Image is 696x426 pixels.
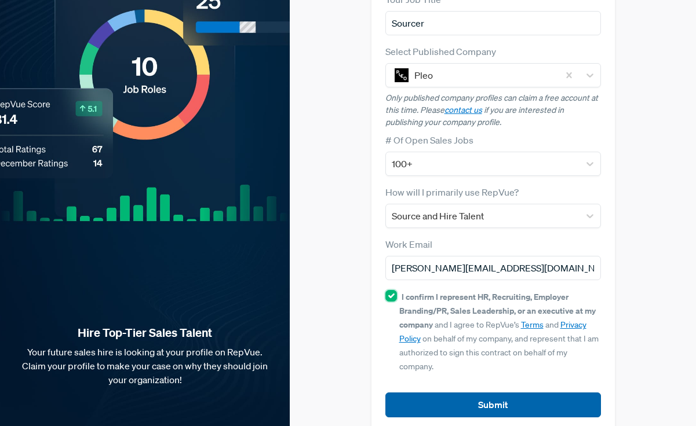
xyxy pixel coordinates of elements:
[521,319,544,330] a: Terms
[385,256,601,280] input: Email
[19,345,271,387] p: Your future sales hire is looking at your profile on RepVue. Claim your profile to make your case...
[385,237,432,251] label: Work Email
[19,325,271,340] strong: Hire Top-Tier Sales Talent
[395,68,409,82] img: Pleo
[385,133,473,147] label: # Of Open Sales Jobs
[399,291,596,330] strong: I confirm I represent HR, Recruiting, Employer Branding/PR, Sales Leadership, or an executive at ...
[385,185,519,199] label: How will I primarily use RepVue?
[385,11,601,35] input: Title
[399,292,599,372] span: and I agree to RepVue’s and on behalf of my company, and represent that I am authorized to sign t...
[385,45,496,58] label: Select Published Company
[444,105,482,115] a: contact us
[385,392,601,417] button: Submit
[385,92,601,128] p: Only published company profiles can claim a free account at this time. Please if you are interest...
